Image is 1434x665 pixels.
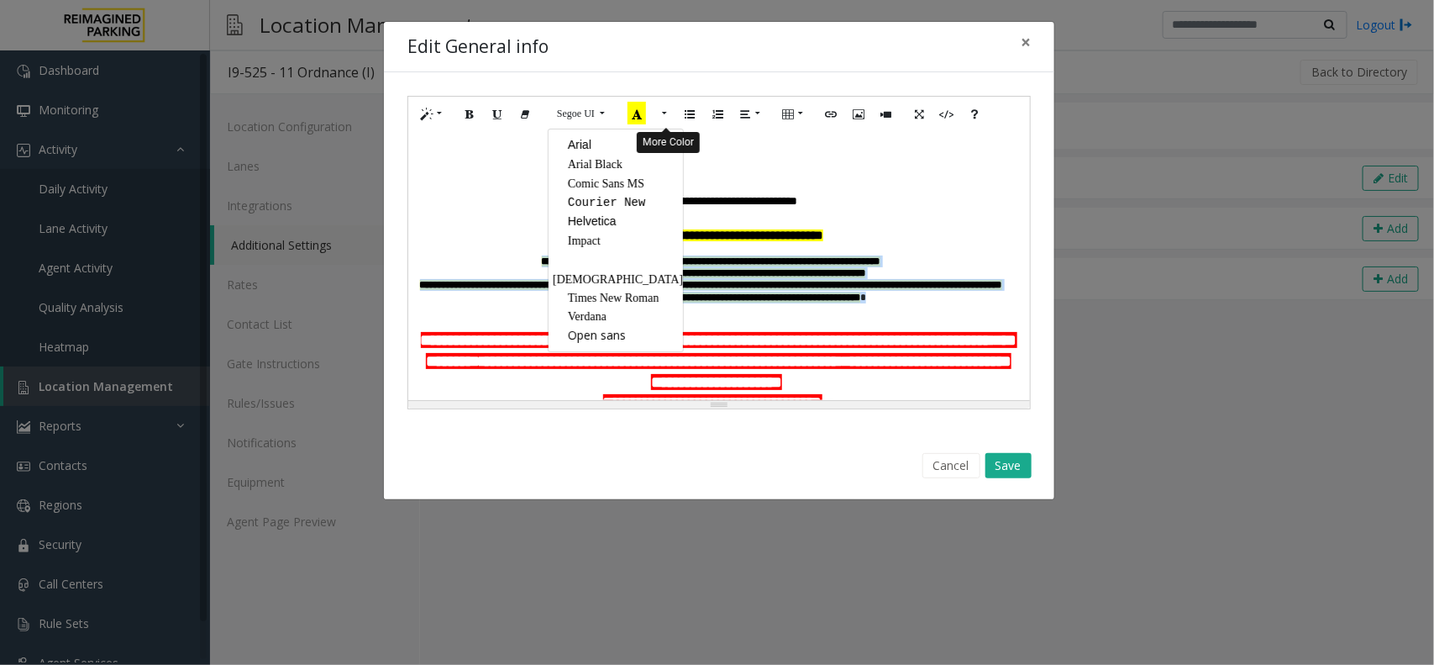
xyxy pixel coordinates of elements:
span: Times New Roman [568,292,659,304]
li: Impact [553,231,683,251]
span: [DEMOGRAPHIC_DATA] [553,273,683,286]
span: Helvetica [568,214,617,228]
a: [DEMOGRAPHIC_DATA] [553,251,683,287]
button: Save [985,453,1032,478]
li: Courier New [553,193,683,212]
button: Help [960,101,989,127]
button: Bold (CTRL+B) [455,101,484,127]
a: Impact [553,232,601,248]
a: Times New Roman [553,289,659,305]
a: Verdana [553,308,607,324]
div: More Color [637,132,700,153]
li: Arial [553,135,683,155]
button: Ordered list (CTRL+SHIFT+NUM8) [703,101,732,127]
button: Font Family [548,101,614,126]
span: Comic Sans MS [568,177,644,190]
li: Tahoma [553,251,683,288]
a: Courier New [553,193,645,209]
button: Table [774,101,812,127]
span: Verdana [568,310,607,323]
button: Underline (CTRL+U) [483,101,512,127]
a: Arial Black [553,156,622,172]
span: Segoe UI [557,108,595,119]
button: Close [1009,22,1043,63]
li: Verdana [553,307,683,326]
button: Paragraph [731,101,770,127]
button: Recent Color [618,101,655,127]
button: Style [412,101,451,127]
div: Resize [408,401,1030,409]
li: Open sans [553,326,683,346]
span: Impact [568,235,601,247]
button: Video [872,101,901,127]
span: Arial [568,138,591,151]
a: Arial [553,136,591,152]
span: Arial Black [568,158,622,171]
li: Comic Sans MS [553,174,683,193]
button: Unordered list (CTRL+SHIFT+NUM7) [675,101,704,127]
button: Picture [844,101,873,127]
h4: Edit General info [407,34,549,61]
li: Arial Black [553,155,683,174]
a: Comic Sans MS [553,175,644,191]
button: Code View [932,101,961,127]
button: Cancel [922,453,980,478]
span: Courier New [568,196,645,209]
span: × [1021,30,1031,54]
li: Times New Roman [553,288,683,308]
ul: Font Family [548,129,684,352]
button: More Color [654,101,671,127]
a: Helvetica [553,213,617,229]
span: Open sans [568,327,626,343]
button: Full Screen [905,101,933,127]
button: Remove Font Style (CTRL+\) [511,101,539,127]
a: Open sans [553,327,626,343]
li: Helvetica [553,212,683,231]
button: Link (CTRL+K) [817,101,845,127]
